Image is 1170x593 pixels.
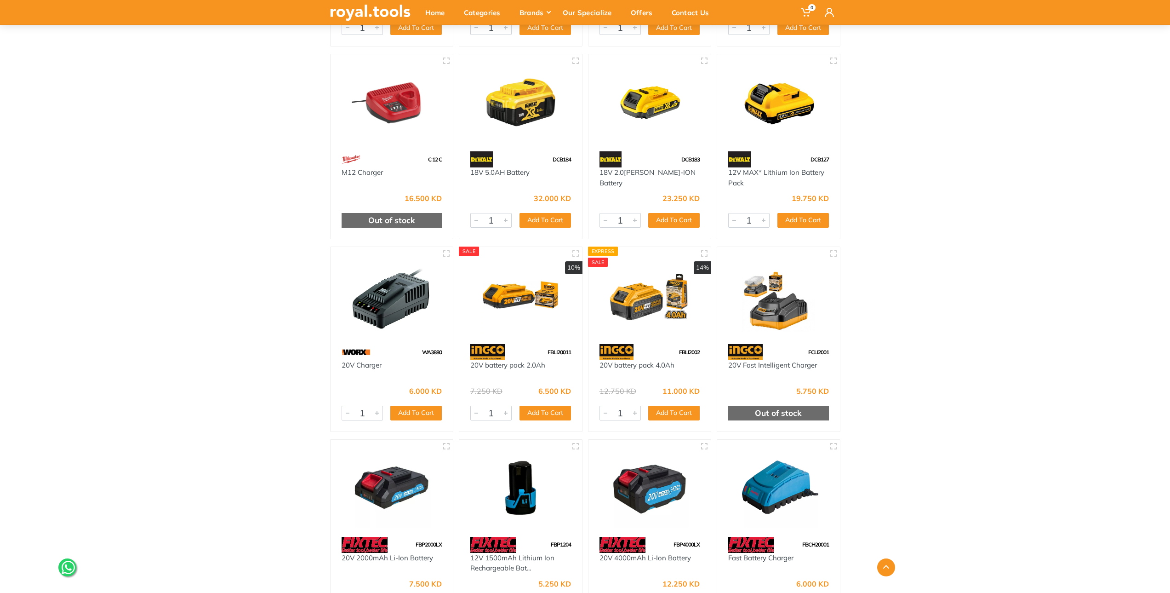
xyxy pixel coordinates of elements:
[428,156,442,163] span: C 12 C
[468,255,574,335] img: Royal Tools - 20V battery pack 2.0Ah
[597,63,703,142] img: Royal Tools - 18V 2.0AH LI-ION Battery
[422,349,442,356] span: WA3880
[588,247,618,256] div: Express
[808,4,816,11] span: 0
[553,156,571,163] span: DCB184
[694,261,711,274] div: 14%
[470,344,505,360] img: 91.webp
[330,5,411,21] img: royal.tools Logo
[538,387,571,395] div: 6.500 KD
[470,168,530,177] a: 18V 5.0AH Battery
[599,168,696,187] a: 18V 2.0[PERSON_NAME]-ION Battery
[588,258,608,267] div: SALE
[599,344,634,360] img: 91.webp
[409,580,442,587] div: 7.500 KD
[551,541,571,548] span: FBP1204
[342,168,383,177] a: M12 Charger
[662,387,700,395] div: 11.000 KD
[390,406,442,420] button: Add To Cart
[728,168,824,187] a: 12V MAX* Lithium Ion Battery Pack
[519,406,571,420] button: Add To Cart
[342,151,361,167] img: 68.webp
[409,387,442,395] div: 6.000 KD
[648,20,700,35] button: Add To Cart
[342,537,388,553] img: 115.webp
[548,349,571,356] span: FBLI20011
[648,213,700,228] button: Add To Cart
[470,151,493,167] img: 45.webp
[796,387,829,395] div: 5.750 KD
[339,255,445,335] img: Royal Tools - 20V Charger
[597,448,703,528] img: Royal Tools - 20V 4000mAh Li-Ion Battery
[342,553,433,562] a: 20V 2000mAh Li-Ion Battery
[519,213,571,228] button: Add To Cart
[534,195,571,202] div: 32.000 KD
[728,344,763,360] img: 91.webp
[810,156,829,163] span: DCB127
[725,255,832,335] img: Royal Tools - 20V Fast Intelligent Charger
[597,255,703,335] img: Royal Tools - 20V battery pack 4.0Ah
[459,247,479,256] div: SALE
[662,580,700,587] div: 12.250 KD
[599,361,674,369] a: 20V battery pack 4.0Ah
[728,553,793,562] a: Fast Battery Charger
[599,553,691,562] a: 20V 4000mAh Li-Ion Battery
[470,553,554,573] a: 12V 1500mAh Lithium Ion Rechargeable Bat...
[468,448,574,528] img: Royal Tools - 12V 1500mAh Lithium Ion Rechargeable Battery
[339,448,445,528] img: Royal Tools - 20V 2000mAh Li-Ion Battery
[681,156,700,163] span: DCB183
[802,541,829,548] span: FBCH20001
[538,580,571,587] div: 5.250 KD
[419,3,457,22] div: Home
[808,349,829,356] span: FCLI2001
[470,537,516,553] img: 115.webp
[470,387,502,395] div: 7.250 KD
[624,3,665,22] div: Offers
[665,3,722,22] div: Contact Us
[468,63,574,142] img: Royal Tools - 18V 5.0AH Battery
[342,213,442,228] div: Out of stock
[599,151,622,167] img: 45.webp
[565,261,582,274] div: 10%
[519,20,571,35] button: Add To Cart
[725,448,832,528] img: Royal Tools - Fast Battery Charger
[342,361,382,369] a: 20V Charger
[416,541,442,548] span: FBP2000LX
[725,63,832,142] img: Royal Tools - 12V MAX* Lithium Ion Battery Pack
[339,63,445,142] img: Royal Tools - M12 Charger
[728,537,774,553] img: 115.webp
[796,580,829,587] div: 6.000 KD
[648,406,700,420] button: Add To Cart
[777,213,829,228] button: Add To Cart
[342,344,371,360] img: 97.webp
[728,361,817,369] a: 20V Fast Intelligent Charger
[513,3,556,22] div: Brands
[390,20,442,35] button: Add To Cart
[792,195,829,202] div: 19.750 KD
[662,195,700,202] div: 23.250 KD
[728,151,751,167] img: 45.webp
[556,3,624,22] div: Our Specialize
[470,361,545,369] a: 20V battery pack 2.0Ah
[599,387,636,395] div: 12.750 KD
[599,537,645,553] img: 115.webp
[673,541,700,548] span: FBP4000LX
[405,195,442,202] div: 16.500 KD
[457,3,513,22] div: Categories
[679,349,700,356] span: FBLI2002
[728,406,829,420] div: Out of stock
[777,20,829,35] button: Add To Cart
